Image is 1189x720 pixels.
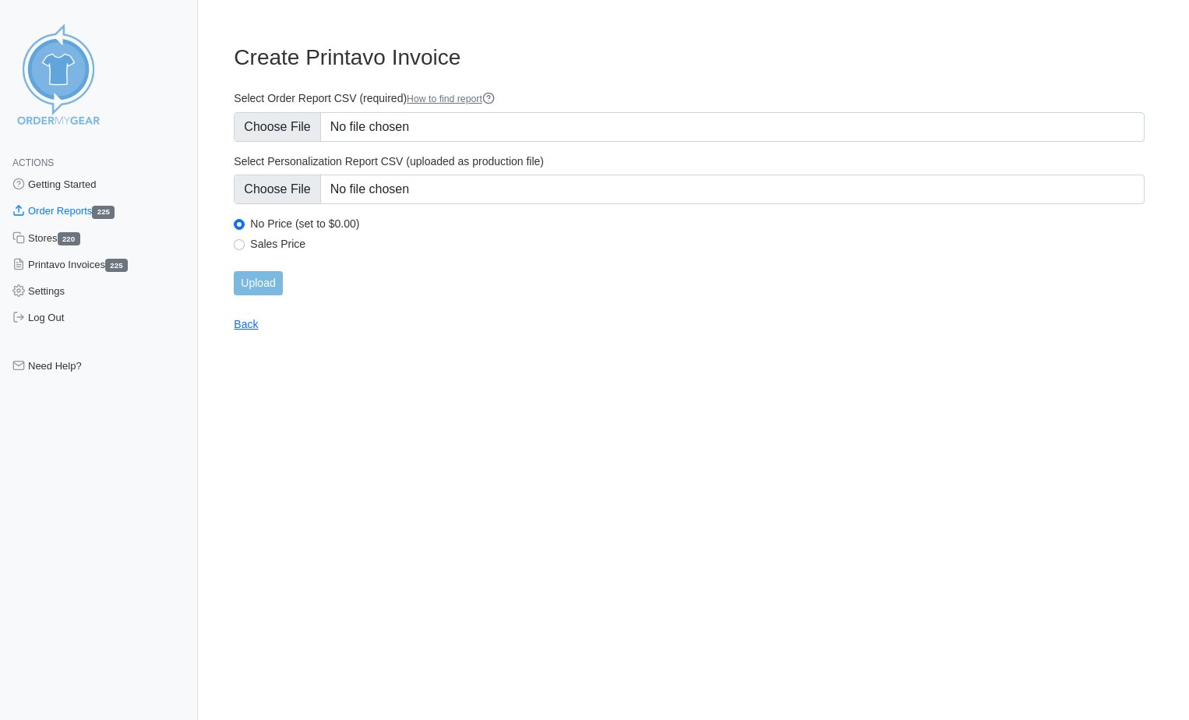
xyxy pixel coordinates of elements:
[407,94,495,104] a: How to find report
[234,154,1145,168] label: Select Personalization Report CSV (uploaded as production file)
[58,232,80,245] span: 220
[92,206,115,219] span: 225
[12,157,54,168] span: Actions
[234,91,1145,106] label: Select Order Report CSV (required)
[250,217,1145,231] label: No Price (set to $0.00)
[105,259,128,272] span: 225
[234,318,258,330] a: Back
[234,44,1145,71] h3: Create Printavo Invoice
[250,237,1145,251] label: Sales Price
[234,271,282,295] input: Upload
